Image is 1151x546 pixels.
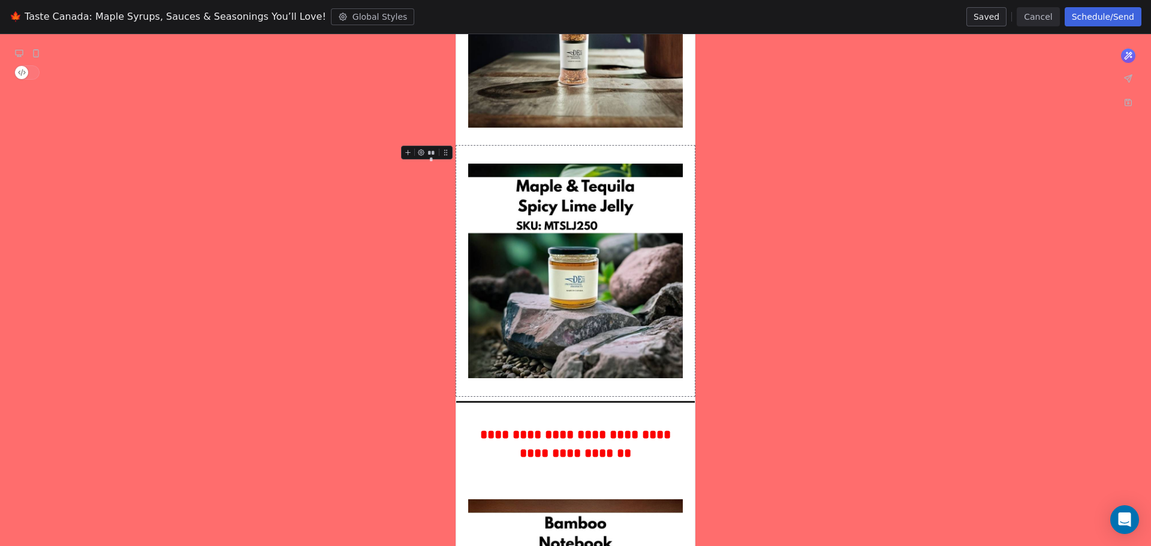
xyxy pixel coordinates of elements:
[1017,7,1059,26] button: Cancel
[1110,505,1139,534] div: Open Intercom Messenger
[331,8,415,25] button: Global Styles
[966,7,1007,26] button: Saved
[10,10,326,24] span: 🍁 Taste Canada: Maple Syrups, Sauces & Seasonings You’ll Love!
[1065,7,1141,26] button: Schedule/Send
